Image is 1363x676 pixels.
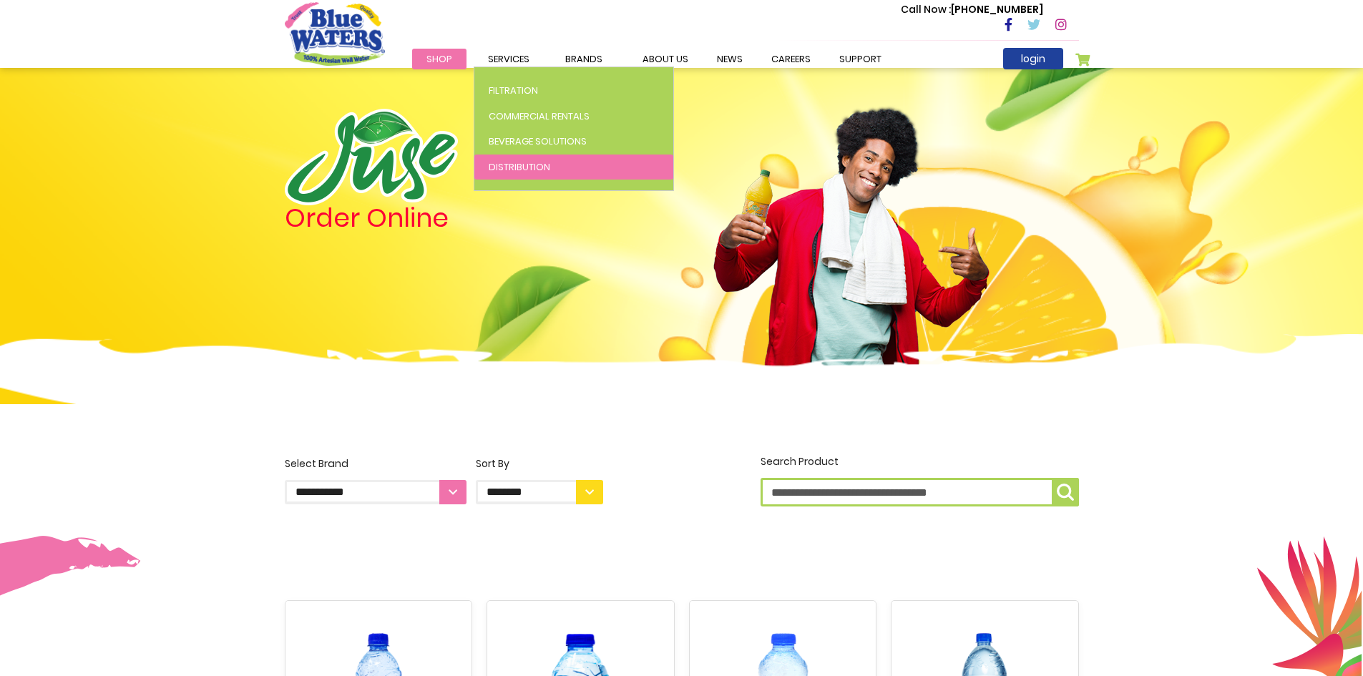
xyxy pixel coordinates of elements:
[488,52,529,66] span: Services
[761,454,1079,506] label: Search Product
[703,49,757,69] a: News
[285,480,466,504] select: Select Brand
[1057,484,1074,501] img: search-icon.png
[565,52,602,66] span: Brands
[285,456,466,504] label: Select Brand
[426,52,452,66] span: Shop
[285,109,458,205] img: logo
[489,160,550,174] span: Distribution
[901,2,1043,17] p: [PHONE_NUMBER]
[285,2,385,65] a: store logo
[489,134,587,148] span: Beverage Solutions
[761,478,1079,506] input: Search Product
[1052,478,1079,506] button: Search Product
[1003,48,1063,69] a: login
[285,205,603,231] h4: Order Online
[628,49,703,69] a: about us
[712,82,991,388] img: man.png
[489,84,538,97] span: Filtration
[476,456,603,471] div: Sort By
[476,480,603,504] select: Sort By
[825,49,896,69] a: support
[901,2,951,16] span: Call Now :
[489,109,590,123] span: Commercial Rentals
[757,49,825,69] a: careers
